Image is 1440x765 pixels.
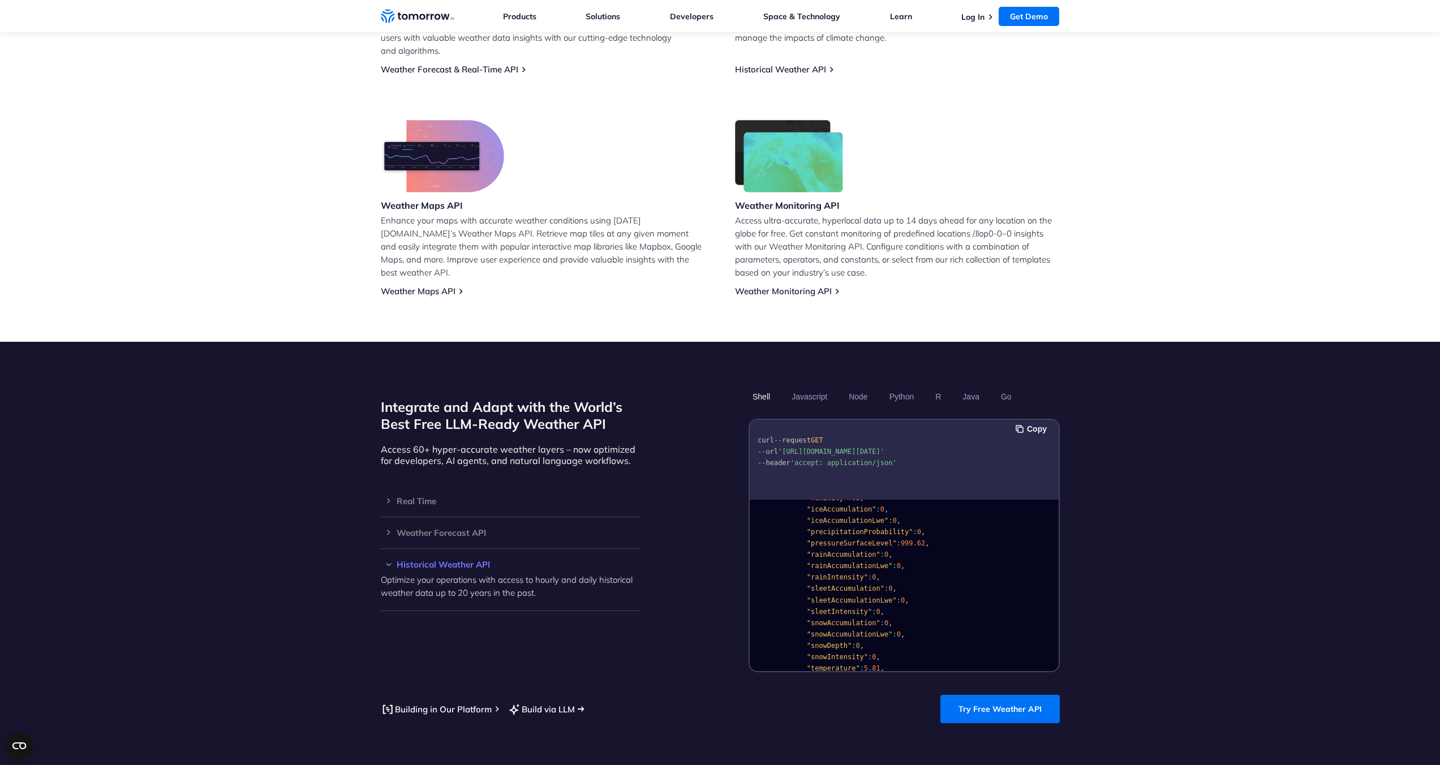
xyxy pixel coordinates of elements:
span: , [900,630,904,638]
span: "snowAccumulation" [806,619,880,627]
span: , [921,528,925,536]
span: : [868,653,872,661]
span: , [884,505,888,513]
button: Javascript [788,387,831,406]
button: Shell [749,387,774,406]
a: Get Demo [999,7,1059,26]
a: Products [503,11,536,22]
button: Copy [1016,423,1050,435]
span: GET [810,436,823,444]
span: curl [758,436,774,444]
span: "snowDepth" [806,642,851,650]
span: : [880,619,884,627]
h3: Real Time [381,497,641,505]
span: : [892,630,896,638]
span: 0 [896,630,900,638]
span: "iceAccumulationLwe" [806,517,888,525]
span: "iceAccumulation" [806,505,876,513]
span: 0 [892,517,896,525]
span: -- [758,459,766,467]
span: : [896,539,900,547]
span: 0 [917,528,921,536]
span: : [868,573,872,581]
h3: Weather Monitoring API [735,199,844,212]
span: , [880,608,884,616]
span: 999.62 [900,539,925,547]
span: 0 [888,585,892,592]
button: Go [996,387,1015,406]
h3: Weather Forecast API [381,528,641,537]
span: 0 [856,642,859,650]
a: Weather Maps API [381,286,455,296]
span: 0 [896,562,900,570]
span: : [852,642,856,650]
button: Node [845,387,871,406]
span: : [859,664,863,672]
a: Historical Weather API [735,64,826,75]
span: "pressureSurfaceLevel" [806,539,896,547]
button: Java [958,387,983,406]
span: url [766,448,778,455]
span: , [888,551,892,558]
span: , [900,562,904,570]
a: Developers [670,11,713,22]
span: : [892,562,896,570]
a: Space & Technology [763,11,840,22]
a: Build via LLM [508,702,575,716]
span: -- [758,448,766,455]
span: "snowIntensity" [806,653,867,661]
span: "rainAccumulation" [806,551,880,558]
span: request [782,436,811,444]
a: Try Free Weather API [940,695,1060,723]
h3: Weather Maps API [381,199,504,212]
span: "sleetAccumulation" [806,585,884,592]
span: : [880,551,884,558]
span: : [876,505,880,513]
a: Log In [961,12,985,22]
span: , [876,573,880,581]
span: , [888,619,892,627]
span: 'accept: application/json' [790,459,896,467]
span: , [859,642,863,650]
span: , [925,539,929,547]
span: "temperature" [806,664,859,672]
span: , [876,653,880,661]
span: "sleetAccumulationLwe" [806,596,896,604]
span: : [884,585,888,592]
span: : [913,528,917,536]
button: R [931,387,945,406]
a: Building in Our Platform [381,702,492,716]
span: : [896,596,900,604]
span: 0 [872,573,876,581]
span: "sleetIntensity" [806,608,872,616]
h3: Historical Weather API [381,560,641,569]
h2: Integrate and Adapt with the World’s Best Free LLM-Ready Weather API [381,398,641,432]
span: , [880,664,884,672]
a: Home link [381,8,454,25]
span: 0 [884,551,888,558]
span: 5.81 [863,664,880,672]
span: '[URL][DOMAIN_NAME][DATE]' [778,448,884,455]
span: : [872,608,876,616]
button: Python [885,387,918,406]
a: Solutions [586,11,620,22]
button: Open CMP widget [6,732,33,759]
span: "precipitationProbability" [806,528,913,536]
span: 0 [872,653,876,661]
span: "snowAccumulationLwe" [806,630,892,638]
span: , [896,517,900,525]
span: "rainAccumulationLwe" [806,562,892,570]
span: 0 [880,505,884,513]
span: 0 [876,608,880,616]
span: "rainIntensity" [806,573,867,581]
span: , [905,596,909,604]
span: 0 [884,619,888,627]
a: Weather Forecast & Real-Time API [381,64,518,75]
a: Learn [890,11,912,22]
span: : [888,517,892,525]
span: header [766,459,790,467]
a: Weather Monitoring API [735,286,832,296]
p: Optimize your operations with access to hourly and daily historical weather data up to 20 years i... [381,573,641,599]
